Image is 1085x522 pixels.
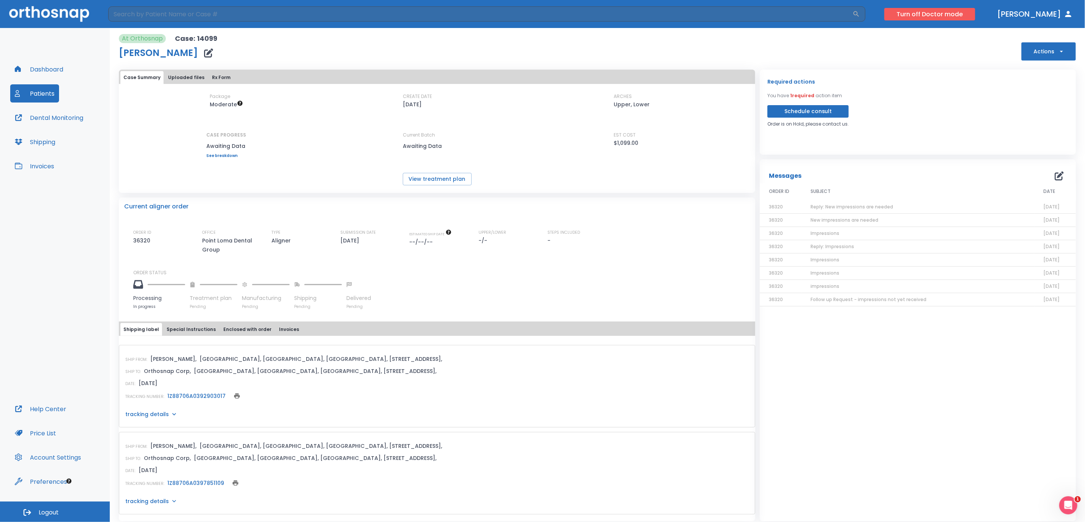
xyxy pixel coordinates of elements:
p: DATE: [125,468,136,474]
span: Up to 20 Steps (40 aligners) [210,101,243,108]
button: print [232,391,242,401]
span: SUBJECT [811,188,831,195]
a: Shipping [10,133,60,151]
span: ORDER ID [769,188,789,195]
button: Dental Monitoring [10,109,88,127]
span: Impressions [811,270,839,276]
div: tabs [120,323,754,336]
p: Point Loma Dental Group [202,236,267,254]
span: Reply: New impressions are needed [811,204,893,210]
p: ORDER ID [133,229,151,236]
p: $1,099.00 [614,138,638,148]
h1: [PERSON_NAME] [119,48,198,57]
p: ORDER STATUS [133,269,750,276]
a: Help Center [10,400,71,418]
p: [DATE] [139,466,157,475]
p: [DATE] [403,100,422,109]
div: Tooltip anchor [65,478,72,485]
p: [GEOGRAPHIC_DATA], [GEOGRAPHIC_DATA], [GEOGRAPHIC_DATA], [STREET_ADDRESS], [200,354,442,364]
span: 1 required [790,92,814,99]
p: EST COST [614,132,636,138]
p: CREATE DATE [403,93,432,100]
p: Current Batch [403,132,471,138]
p: tracking details [125,497,169,505]
p: Awaiting Data [403,141,471,151]
p: CASE PROGRESS [206,132,246,138]
p: Messages [769,171,801,180]
p: SUBMISSION DATE [340,229,376,236]
button: Enclosed with order [220,323,274,336]
span: 1 [1075,496,1081,502]
p: Processing [133,294,185,302]
p: Delivered [346,294,371,302]
span: [DATE] [1043,230,1060,236]
button: [PERSON_NAME] [994,7,1076,21]
span: Impressions [811,256,839,263]
p: TRACKING NUMBER: [125,393,164,400]
span: Follow up Request - impressions not yet received [811,296,926,303]
p: Upper, Lower [614,100,650,109]
span: [DATE] [1043,256,1060,263]
span: Logout [39,508,59,517]
p: Case: 14099 [175,34,217,43]
button: Patients [10,84,59,103]
span: Reply: Impressions [811,243,854,250]
span: 36320 [769,296,783,303]
p: ARCHES [614,93,632,100]
p: OFFICE [202,229,216,236]
button: Account Settings [10,448,86,466]
button: Invoices [10,157,59,175]
button: print [230,478,241,488]
p: tracking details [125,410,169,418]
button: Turn off Doctor mode [884,8,975,20]
p: You have action item [767,92,842,99]
p: Orthosnap Corp, [144,367,191,376]
p: [GEOGRAPHIC_DATA], [GEOGRAPHIC_DATA], [GEOGRAPHIC_DATA], [STREET_ADDRESS], [194,367,436,376]
p: Awaiting Data [206,141,246,151]
button: Uploaded files [165,71,207,84]
p: Manufacturing [242,294,290,302]
span: 36320 [769,270,783,276]
button: Actions [1021,42,1076,61]
p: Current aligner order [124,202,189,211]
p: At Orthosnap [122,34,163,43]
span: 36320 [769,204,783,210]
span: [DATE] [1043,243,1060,250]
p: 36320 [133,236,153,245]
button: Schedule consult [767,105,849,118]
p: Treatment plan [190,294,237,302]
p: [PERSON_NAME], [150,354,196,364]
button: Price List [10,424,61,442]
span: [DATE] [1043,204,1060,210]
span: DATE [1043,188,1055,195]
button: Preferences [10,472,72,491]
span: New impressions are needed [811,217,878,223]
p: SHIP TO: [125,455,141,462]
span: 36320 [769,283,783,289]
a: See breakdown [206,154,246,158]
p: SHIP FROM: [125,443,147,450]
p: --/--/-- [410,238,436,247]
p: Required actions [767,77,815,86]
p: [GEOGRAPHIC_DATA], [GEOGRAPHIC_DATA], [GEOGRAPHIC_DATA], [STREET_ADDRESS], [200,441,442,451]
button: View treatment plan [403,173,472,185]
p: Pending [190,304,237,309]
p: UPPER/LOWER [479,229,506,236]
p: - [547,236,550,245]
a: Dashboard [10,60,68,78]
p: In progress [133,304,185,309]
p: [PERSON_NAME], [150,441,196,451]
span: [DATE] [1043,270,1060,276]
p: -/- [479,236,490,245]
p: [DATE] [340,236,362,245]
span: impressions [811,283,839,289]
a: 1Z88706A0392903017 [167,392,226,400]
input: Search by Patient Name or Case # [108,6,853,22]
button: Invoices [276,323,302,336]
button: Special Instructions [164,323,219,336]
span: 36320 [769,243,783,250]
